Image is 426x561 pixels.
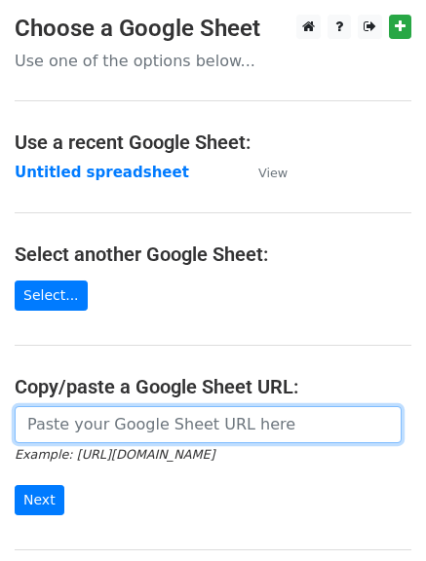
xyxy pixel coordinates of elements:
h4: Select another Google Sheet: [15,243,411,266]
a: Select... [15,280,88,311]
input: Next [15,485,64,515]
small: View [258,166,288,180]
small: Example: [URL][DOMAIN_NAME] [15,447,214,462]
iframe: Chat Widget [329,467,426,561]
h4: Copy/paste a Google Sheet URL: [15,375,411,398]
a: Untitled spreadsheet [15,164,189,181]
input: Paste your Google Sheet URL here [15,406,402,443]
h4: Use a recent Google Sheet: [15,131,411,154]
p: Use one of the options below... [15,51,411,71]
a: View [239,164,288,181]
h3: Choose a Google Sheet [15,15,411,43]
